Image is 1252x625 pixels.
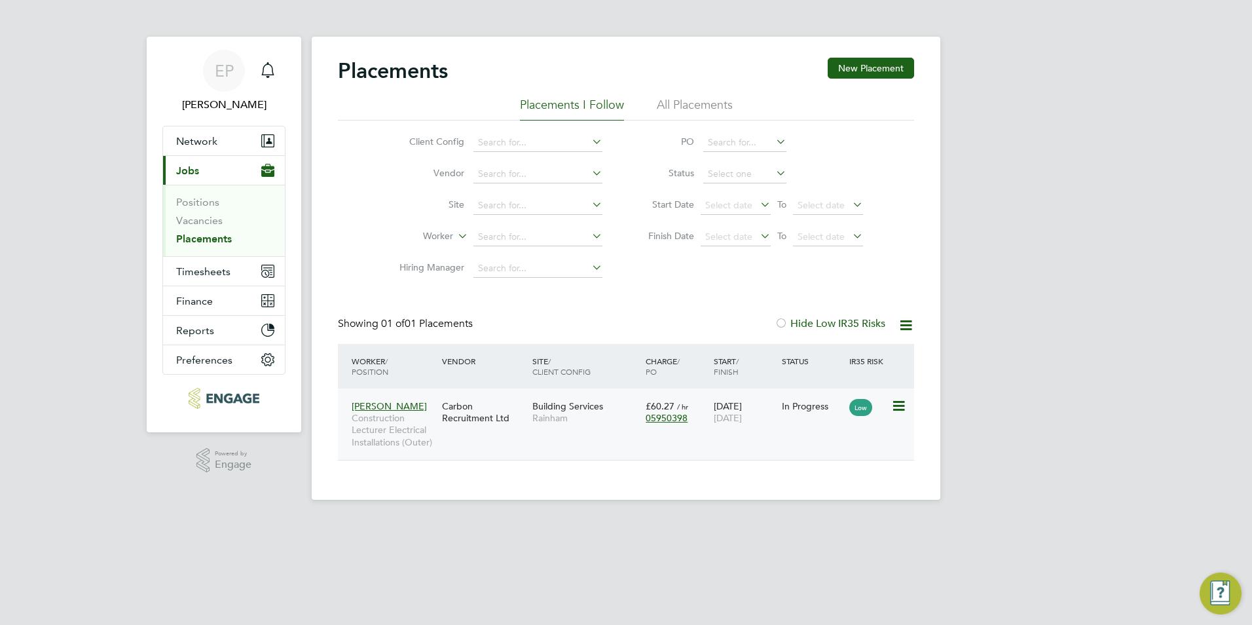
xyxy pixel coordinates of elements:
button: New Placement [828,58,914,79]
span: To [773,227,790,244]
input: Search for... [703,134,786,152]
a: EP[PERSON_NAME] [162,50,285,113]
div: Vendor [439,349,529,373]
div: Jobs [163,185,285,256]
div: [DATE] [710,394,779,430]
span: Select date [798,231,845,242]
label: Client Config [389,136,464,147]
label: Site [389,199,464,210]
span: 01 of [381,317,405,330]
button: Reports [163,316,285,345]
button: Preferences [163,345,285,374]
span: Network [176,135,217,147]
label: Start Date [635,199,694,210]
span: Construction Lecturer Electrical Installations (Outer) [352,412,435,448]
input: Search for... [473,197,602,215]
a: Powered byEngage [196,448,252,473]
li: All Placements [657,97,733,121]
span: Reports [176,324,214,337]
label: Hide Low IR35 Risks [775,317,885,330]
input: Search for... [473,259,602,278]
img: carbonrecruitment-logo-retina.png [189,388,259,409]
li: Placements I Follow [520,97,624,121]
span: / Client Config [532,356,591,377]
button: Network [163,126,285,155]
a: Vacancies [176,214,223,227]
input: Select one [703,165,786,183]
span: [PERSON_NAME] [352,400,427,412]
label: Hiring Manager [389,261,464,273]
div: In Progress [782,400,843,412]
span: Select date [705,231,752,242]
button: Timesheets [163,257,285,286]
span: To [773,196,790,213]
label: Worker [378,230,453,243]
input: Search for... [473,228,602,246]
span: / Position [352,356,388,377]
span: Building Services [532,400,603,412]
span: Rainham [532,412,639,424]
button: Engage Resource Center [1200,573,1242,615]
span: Finance [176,295,213,307]
span: / Finish [714,356,739,377]
nav: Main navigation [147,37,301,432]
span: Engage [215,459,251,470]
div: Carbon Recruitment Ltd [439,394,529,430]
span: Jobs [176,164,199,177]
a: Go to home page [162,388,285,409]
span: 01 Placements [381,317,473,330]
span: [DATE] [714,412,742,424]
a: Placements [176,233,232,245]
span: Powered by [215,448,251,459]
input: Search for... [473,134,602,152]
span: EP [215,62,234,79]
button: Finance [163,286,285,315]
span: Timesheets [176,265,230,278]
div: Charge [642,349,710,383]
label: PO [635,136,694,147]
label: Vendor [389,167,464,179]
div: Start [710,349,779,383]
span: £60.27 [646,400,674,412]
input: Search for... [473,165,602,183]
label: Finish Date [635,230,694,242]
div: Worker [348,349,439,383]
div: Status [779,349,847,373]
label: Status [635,167,694,179]
span: 05950398 [646,412,688,424]
a: [PERSON_NAME]Construction Lecturer Electrical Installations (Outer)Carbon Recruitment LtdBuilding... [348,393,914,404]
button: Jobs [163,156,285,185]
span: / hr [677,402,688,411]
span: Select date [798,199,845,211]
a: Positions [176,196,219,208]
span: / PO [646,356,680,377]
div: Site [529,349,642,383]
div: IR35 Risk [846,349,891,373]
h2: Placements [338,58,448,84]
span: Emma Procter [162,97,285,113]
span: Select date [705,199,752,211]
span: Low [849,399,872,416]
span: Preferences [176,354,232,366]
div: Showing [338,317,475,331]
